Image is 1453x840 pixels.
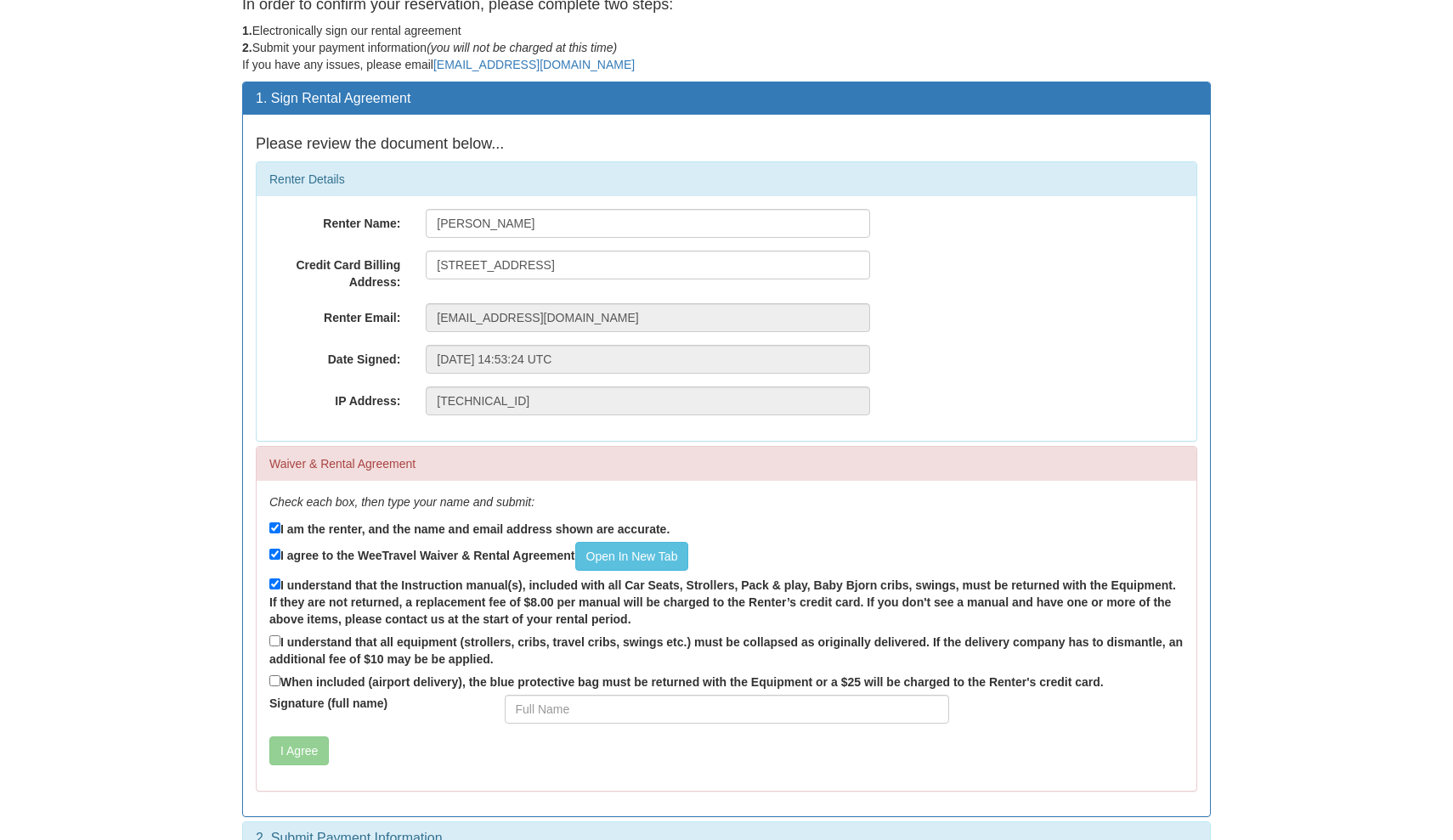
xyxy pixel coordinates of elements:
[269,549,280,560] input: I agree to the WeeTravel Waiver & Rental AgreementOpen In New Tab
[269,542,688,571] label: I agree to the WeeTravel Waiver & Rental Agreement
[505,695,949,724] input: Full Name
[269,675,280,686] input: When included (airport delivery), the blue protective bag must be returned with the Equipment or ...
[269,672,1104,691] label: When included (airport delivery), the blue protective bag must be returned with the Equipment or ...
[242,24,252,37] strong: 1.
[575,542,689,571] a: Open In New Tab
[257,695,492,712] label: Signature (full name)
[269,736,329,765] button: I Agree
[257,209,413,232] label: Renter Name:
[269,495,534,509] em: Check each box, then type your name and submit:
[242,22,1211,73] p: Electronically sign our rental agreement Submit your payment information If you have any issues, ...
[257,251,413,290] label: Credit Card Billing Address:
[256,91,1197,106] h3: 1. Sign Rental Agreement
[269,522,280,533] input: I am the renter, and the name and email address shown are accurate.
[256,136,1197,153] h4: Please review the document below...
[242,41,252,54] strong: 2.
[433,58,635,71] a: [EMAIL_ADDRESS][DOMAIN_NAME]
[257,447,1196,481] div: Waiver & Rental Agreement
[257,162,1196,196] div: Renter Details
[427,41,617,54] em: (you will not be charged at this time)
[269,632,1184,668] label: I understand that all equipment (strollers, cribs, travel cribs, swings etc.) must be collapsed a...
[269,575,1184,628] label: I understand that the Instruction manual(s), included with all Car Seats, Strollers, Pack & play,...
[257,386,413,409] label: IP Address:
[269,578,280,589] input: I understand that the Instruction manual(s), included with all Car Seats, Strollers, Pack & play,...
[269,519,670,538] label: I am the renter, and the name and email address shown are accurate.
[257,345,413,368] label: Date Signed:
[257,303,413,326] label: Renter Email:
[269,635,280,646] input: I understand that all equipment (strollers, cribs, travel cribs, swings etc.) must be collapsed a...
